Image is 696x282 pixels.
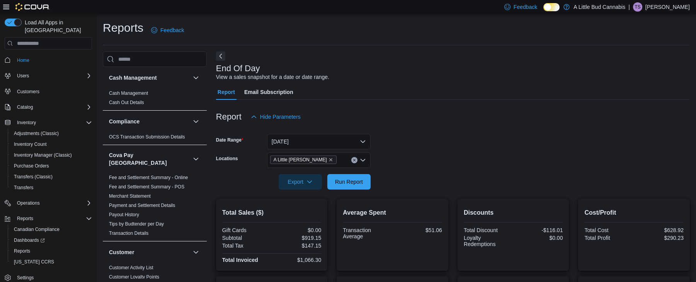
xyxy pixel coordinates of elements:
[11,257,57,267] a: [US_STATE] CCRS
[343,208,442,217] h2: Average Spent
[273,235,321,241] div: $919.15
[515,227,563,233] div: -$116.01
[191,73,201,82] button: Cash Management
[14,103,92,112] span: Catalog
[360,157,366,163] button: Open list of options
[17,215,33,222] span: Reports
[584,227,632,233] div: Total Cost
[2,70,95,81] button: Users
[216,73,329,81] div: View a sales snapshot for a date or date range.
[109,193,151,199] a: Merchant Statement
[645,2,690,12] p: [PERSON_NAME]
[11,236,48,245] a: Dashboards
[222,243,270,249] div: Total Tax
[543,3,560,11] input: Dark Mode
[273,243,321,249] div: $147.15
[244,84,293,100] span: Email Subscription
[11,129,92,138] span: Adjustments (Classic)
[2,54,95,65] button: Home
[628,2,630,12] p: |
[17,73,29,79] span: Users
[103,173,207,241] div: Cova Pay [GEOGRAPHIC_DATA]
[109,184,184,190] a: Fee and Settlement Summary - POS
[14,55,92,65] span: Home
[584,235,632,241] div: Total Profit
[270,156,337,164] span: A Little Bud Whistler
[14,214,36,223] button: Reports
[14,259,54,265] span: [US_STATE] CCRS
[109,203,175,208] a: Payment and Settlement Details
[327,174,371,190] button: Run Report
[573,2,625,12] p: A Little Bud Cannabis
[11,172,56,181] a: Transfers (Classic)
[11,225,63,234] a: Canadian Compliance
[14,214,92,223] span: Reports
[2,198,95,209] button: Operations
[109,231,148,236] a: Transaction Details
[14,71,92,80] span: Users
[17,57,29,63] span: Home
[222,227,270,233] div: Gift Cards
[2,213,95,224] button: Reports
[109,184,184,190] span: Fee and Settlement Summary - POS
[335,178,363,186] span: Run Report
[633,2,642,12] div: Tiffany Smith
[11,236,92,245] span: Dashboards
[109,134,185,140] a: OCS Transaction Submission Details
[14,248,30,254] span: Reports
[394,227,442,233] div: $51.06
[636,227,684,233] div: $628.92
[14,198,92,208] span: Operations
[279,174,322,190] button: Export
[17,89,39,95] span: Customers
[109,265,153,271] span: Customer Activity List
[274,156,327,164] span: A Little [PERSON_NAME]
[216,156,238,162] label: Locations
[222,257,258,263] strong: Total Invoiced
[8,161,95,171] button: Purchase Orders
[14,152,72,158] span: Inventory Manager (Classic)
[14,71,32,80] button: Users
[14,56,32,65] a: Home
[635,2,640,12] span: TS
[17,200,40,206] span: Operations
[109,91,148,96] a: Cash Management
[11,129,62,138] a: Adjustments (Classic)
[14,163,49,169] span: Purchase Orders
[15,3,50,11] img: Cova
[109,74,157,82] h3: Cash Management
[11,161,52,171] a: Purchase Orders
[260,113,301,121] span: Hide Parameters
[11,140,50,149] a: Inventory Count
[103,20,143,36] h1: Reports
[14,237,45,243] span: Dashboards
[109,212,139,217] a: Payout History
[191,248,201,257] button: Customer
[8,171,95,182] button: Transfers (Classic)
[11,183,36,192] a: Transfers
[17,275,34,281] span: Settings
[14,185,33,191] span: Transfers
[14,226,60,232] span: Canadian Compliance
[8,256,95,267] button: [US_STATE] CCRS
[109,248,134,256] h3: Customer
[2,117,95,128] button: Inventory
[8,150,95,161] button: Inventory Manager (Classic)
[109,248,190,256] button: Customer
[14,198,43,208] button: Operations
[328,157,333,162] button: Remove A Little Bud Whistler from selection in this group
[109,221,164,227] a: Tips by Budtender per Day
[109,118,140,125] h3: Compliance
[11,150,92,160] span: Inventory Manager (Classic)
[584,208,684,217] h2: Cost/Profit
[283,174,317,190] span: Export
[103,89,207,110] div: Cash Management
[8,246,95,256] button: Reports
[109,118,190,125] button: Compliance
[109,151,190,167] button: Cova Pay [GEOGRAPHIC_DATA]
[109,274,159,280] a: Customer Loyalty Points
